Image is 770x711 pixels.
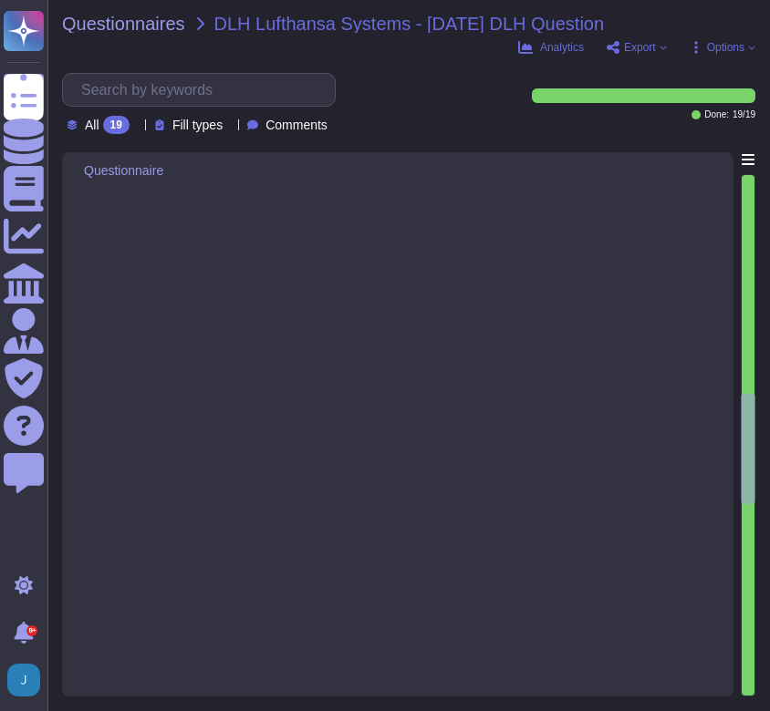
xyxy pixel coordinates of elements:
[624,42,656,53] span: Export
[265,118,328,131] span: Comments
[540,42,584,53] span: Analytics
[72,74,335,106] input: Search by keywords
[4,660,53,700] button: user
[26,625,37,636] div: 9+
[103,116,130,134] div: 19
[214,15,605,33] span: DLH Lufthansa Systems - [DATE] DLH Question
[85,118,99,131] span: All
[62,15,185,33] span: Questionnaires
[172,118,223,131] span: Fill types
[7,664,40,696] img: user
[518,40,584,55] button: Analytics
[707,42,744,53] span: Options
[704,110,729,119] span: Done:
[733,110,755,119] span: 19 / 19
[84,164,163,177] span: Questionnaire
